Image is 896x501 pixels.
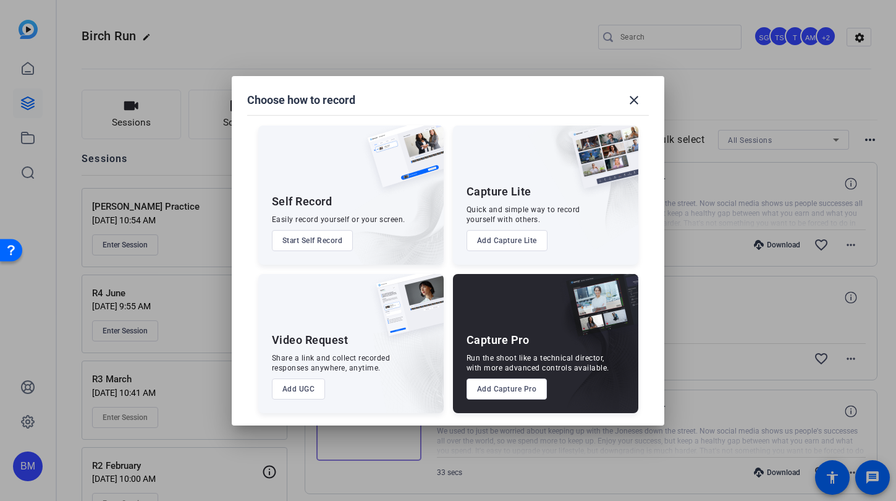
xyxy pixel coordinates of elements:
[336,152,444,265] img: embarkstudio-self-record.png
[272,353,391,373] div: Share a link and collect recorded responses anywhere, anytime.
[467,353,609,373] div: Run the shoot like a technical director, with more advanced controls available.
[557,274,638,349] img: capture-pro.png
[547,289,638,413] img: embarkstudio-capture-pro.png
[372,312,444,413] img: embarkstudio-ugc-content.png
[358,126,444,200] img: self-record.png
[272,215,405,225] div: Easily record yourself or your screen.
[367,274,444,349] img: ugc-content.png
[272,230,353,251] button: Start Self Record
[562,126,638,201] img: capture-lite.png
[467,333,530,348] div: Capture Pro
[467,184,531,199] div: Capture Lite
[467,230,547,251] button: Add Capture Lite
[272,379,326,400] button: Add UGC
[272,194,332,209] div: Self Record
[467,379,547,400] button: Add Capture Pro
[272,333,349,348] div: Video Request
[528,126,638,249] img: embarkstudio-capture-lite.png
[627,93,641,108] mat-icon: close
[247,93,355,108] h1: Choose how to record
[467,205,580,225] div: Quick and simple way to record yourself with others.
